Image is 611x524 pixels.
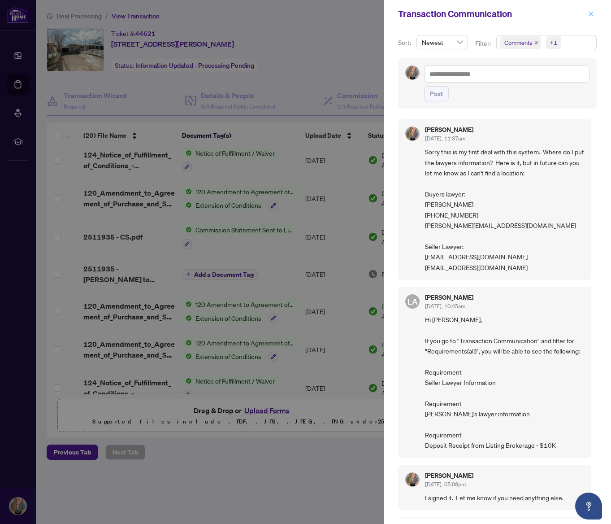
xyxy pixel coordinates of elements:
[475,39,492,48] p: Filter:
[425,303,465,310] span: [DATE], 10:45am
[425,314,584,451] span: Hi [PERSON_NAME], If you go to "Transaction Communication" and filter for "Requirements(all)", yo...
[425,135,465,142] span: [DATE], 11:37am
[424,86,449,101] button: Post
[398,7,585,21] div: Transaction Communication
[425,294,473,301] h5: [PERSON_NAME]
[534,40,538,45] span: close
[550,38,557,47] div: +1
[398,38,413,48] p: Sort:
[575,493,602,520] button: Open asap
[425,493,584,503] span: I signed it. Let me know if you need anything else.
[425,481,466,488] span: [DATE], 05:08pm
[425,472,473,479] h5: [PERSON_NAME]
[504,38,532,47] span: Comments
[588,11,594,17] span: close
[500,36,541,49] span: Comments
[406,66,419,79] img: Profile Icon
[406,127,419,140] img: Profile Icon
[407,295,418,308] span: LA
[425,147,584,273] span: Sorry this is my first deal with this system. Where do I put the lawyers information? Here is it,...
[406,473,419,486] img: Profile Icon
[425,127,473,133] h5: [PERSON_NAME]
[422,35,463,49] span: Newest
